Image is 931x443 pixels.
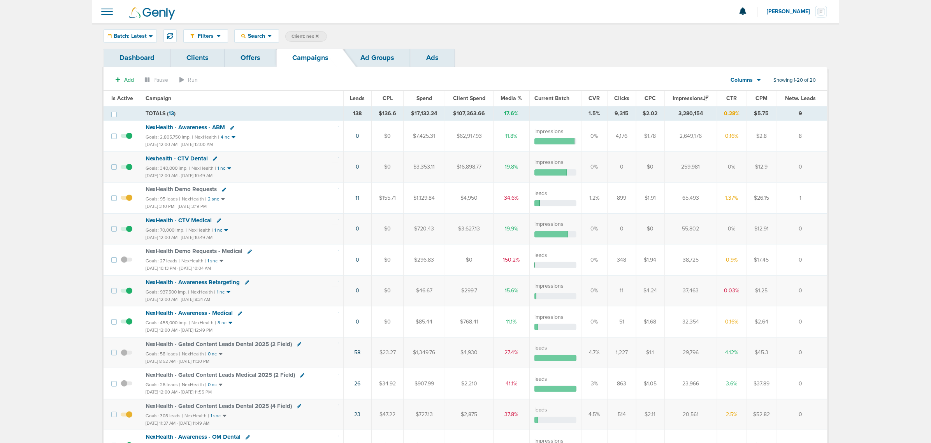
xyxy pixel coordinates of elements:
small: [DATE] 10:13 PM - [DATE] 10:04 AM [146,266,211,271]
td: 19.9% [494,213,529,244]
td: 27.4% [494,337,529,368]
td: $47.22 [372,399,404,430]
td: $2.64 [747,306,777,337]
td: $0 [372,151,404,182]
small: [DATE] 12:00 AM - [DATE] 8:34 AM [146,297,211,302]
td: $296.83 [404,244,445,275]
td: 29,796 [664,337,717,368]
td: $12.9 [747,151,777,182]
td: $16,898.77 [445,151,494,182]
small: NexHealth | [192,165,216,171]
td: 0 [607,151,636,182]
span: Client: nex [292,33,319,40]
a: 58 [354,349,360,356]
td: $0 [636,213,664,244]
span: NexHealth - Gated Content Leads Dental 2025 (4 Field) [146,403,292,410]
small: NexHealth | [182,258,206,264]
label: leads [534,375,547,383]
small: 1 nc [218,165,226,171]
td: $85.44 [404,306,445,337]
td: 863 [607,368,636,399]
td: 0 [777,275,827,306]
small: NexHealth | [185,413,209,418]
td: $2.11 [636,399,664,430]
td: 0.16% [717,306,746,337]
td: $0 [372,244,404,275]
label: impressions [534,313,564,321]
a: Dashboard [104,49,170,67]
td: 65,493 [664,183,717,213]
td: 51 [607,306,636,337]
span: Client Spend [453,95,485,102]
td: 4.7% [581,337,607,368]
td: 9,315 [607,106,636,121]
td: 2,649,176 [664,121,717,151]
small: NexHealth | [195,134,220,140]
small: [DATE] 8:52 AM - [DATE] 11:30 PM [146,359,210,364]
td: $45.3 [747,337,777,368]
td: 8 [777,121,827,151]
label: leads [534,406,547,414]
span: CTR [726,95,737,102]
td: 20,561 [664,399,717,430]
td: 0 [777,368,827,399]
td: $17.45 [747,244,777,275]
td: $0 [445,244,494,275]
span: Spend [416,95,432,102]
small: 4 nc [221,134,230,140]
td: $136.6 [372,106,404,121]
td: $720.43 [404,213,445,244]
small: 0 nc [208,382,217,388]
td: $37.89 [747,368,777,399]
a: 0 [356,225,359,232]
td: 0 [777,306,827,337]
span: NexHealth Demo Requests - Medical [146,248,243,255]
td: 3% [581,368,607,399]
td: 3,280,154 [664,106,717,121]
td: 34.6% [494,183,529,213]
a: 0 [356,133,359,139]
span: Search [246,33,268,39]
td: 0% [581,213,607,244]
label: impressions [534,220,564,228]
small: 1 snc [211,413,221,419]
small: 2 snc [208,196,220,202]
td: 37.8% [494,399,529,430]
td: $3,627.13 [445,213,494,244]
td: 11.1% [494,306,529,337]
small: [DATE] 12:00 AM - [DATE] 12:00 AM [146,142,213,147]
td: 1,227 [607,337,636,368]
span: Clicks [614,95,629,102]
td: $23.27 [372,337,404,368]
td: $0 [636,151,664,182]
td: 0% [581,306,607,337]
td: 55,802 [664,213,717,244]
td: $727.13 [404,399,445,430]
span: Netw. Leads [785,95,816,102]
span: Columns [731,76,753,84]
span: Campaign [146,95,172,102]
span: Leads [350,95,365,102]
td: 514 [607,399,636,430]
td: $1,129.84 [404,183,445,213]
td: $5.75 [747,106,777,121]
td: 348 [607,244,636,275]
small: [DATE] 3:10 PM - [DATE] 3:19 PM [146,204,207,209]
small: NexHealth | [192,320,216,325]
label: impressions [534,128,564,135]
td: $1.05 [636,368,664,399]
small: Goals: 26 leads | [146,382,181,388]
td: 17.6% [494,106,529,121]
td: 1.2% [581,183,607,213]
td: $107,363.66 [445,106,494,121]
td: $1.25 [747,275,777,306]
span: CPM [755,95,768,102]
small: NexHealth | [182,382,207,387]
td: 38,725 [664,244,717,275]
td: 23,966 [664,368,717,399]
td: 15.6% [494,275,529,306]
a: 0 [356,163,359,170]
td: 4.5% [581,399,607,430]
td: 150.2% [494,244,529,275]
small: [DATE] 12:00 AM - [DATE] 10:49 AM [146,235,213,240]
